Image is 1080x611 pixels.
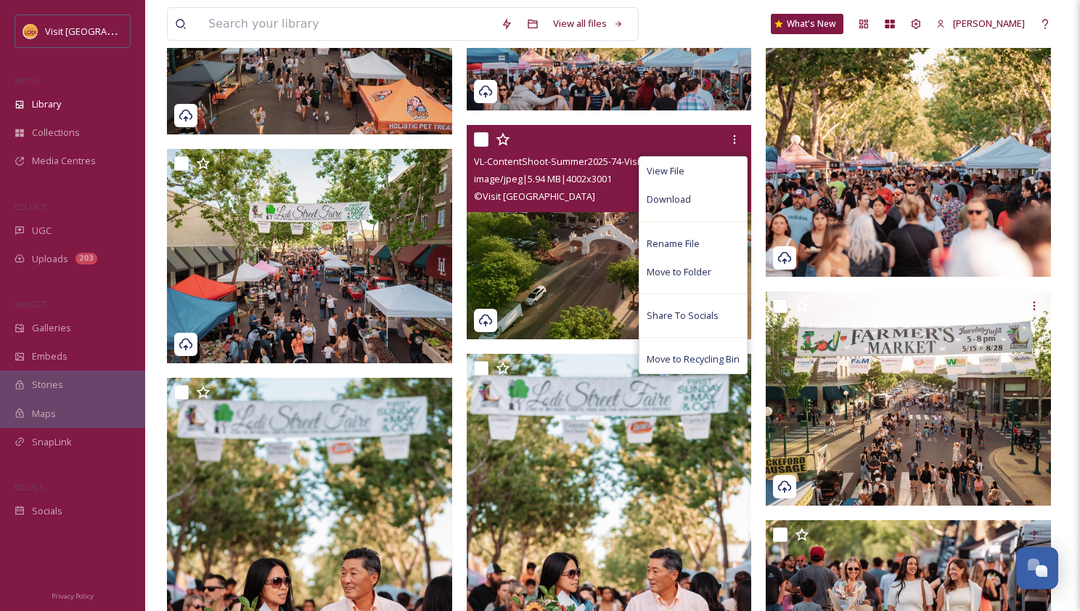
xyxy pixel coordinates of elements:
img: Square%20Social%20Visit%20Lodi.png [23,24,38,39]
span: Share To Socials [647,309,719,323]
span: COLLECT [15,201,46,212]
span: Download [647,193,691,206]
span: MEDIA [15,75,40,86]
span: Embeds [32,349,67,363]
a: View all files [546,9,631,38]
a: [PERSON_NAME] [929,9,1032,38]
a: What's New [771,14,843,34]
span: WIDGETS [15,299,48,309]
img: VL-ContentShoot-Summer2025-74-Visit%20Lodi.jpg [467,125,752,339]
span: Move to Recycling Bin [647,352,740,366]
span: SOCIALS [15,482,44,493]
span: View File [647,164,684,178]
span: Media Centres [32,154,96,168]
button: Open Chat [1016,547,1058,589]
span: Move to Folder [647,265,711,279]
span: Privacy Policy [52,591,94,601]
span: Stories [32,378,63,392]
span: [PERSON_NAME] [953,17,1025,30]
span: © Visit [GEOGRAPHIC_DATA] [474,190,595,203]
span: Visit [GEOGRAPHIC_DATA] [45,24,157,38]
a: Privacy Policy [52,586,94,604]
span: Maps [32,407,56,421]
span: Uploads [32,252,68,266]
span: Galleries [32,321,71,335]
span: Collections [32,126,80,139]
input: Search your library [201,8,494,40]
span: Socials [32,504,62,518]
div: 203 [75,253,97,264]
span: SnapLink [32,435,72,449]
img: VL-ContentShoot-Summer2025-72-Visit%20Lodi.jpg [167,149,452,363]
span: Library [32,97,61,111]
span: Rename File [647,237,700,251]
span: image/jpeg | 5.94 MB | 4002 x 3001 [474,172,612,185]
img: VL-ContentShoot-Summer2025-73-Visit%20Lodi.jpg [766,291,1051,506]
span: VL-ContentShoot-Summer2025-74-Visit%20Lodi.jpg [474,155,694,168]
span: UGC [32,224,52,238]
